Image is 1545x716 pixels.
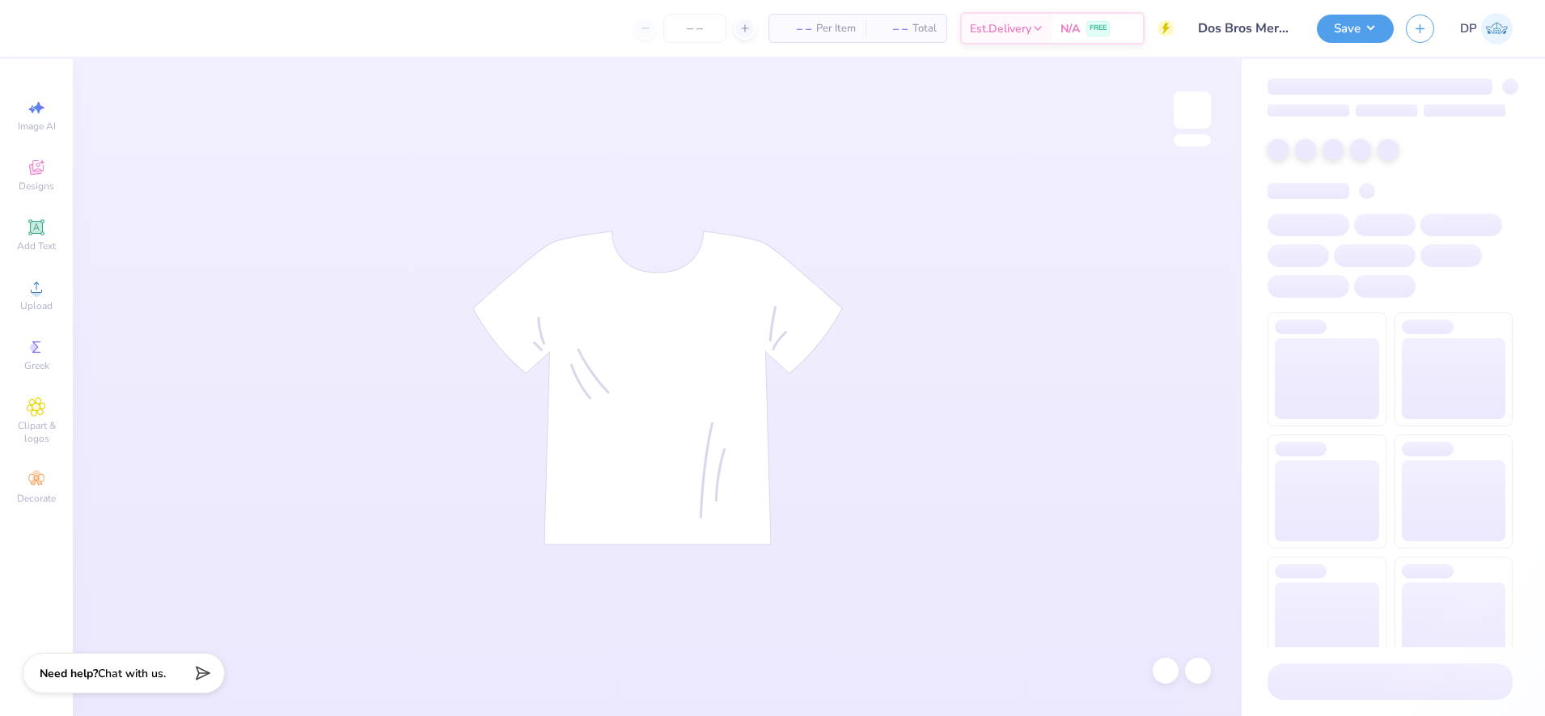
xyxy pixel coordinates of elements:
span: – – [875,20,908,37]
button: Save [1317,15,1394,43]
span: Total [912,20,937,37]
img: tee-skeleton.svg [472,231,843,545]
strong: Need help? [40,666,98,681]
span: Add Text [17,239,56,252]
input: – – [663,14,726,43]
span: Clipart & logos [8,419,65,445]
span: Designs [19,180,54,193]
span: Image AI [18,120,56,133]
span: Est. Delivery [970,20,1031,37]
input: Untitled Design [1186,12,1305,44]
span: Greek [24,359,49,372]
span: Per Item [816,20,856,37]
span: N/A [1060,20,1080,37]
a: DP [1460,13,1513,44]
span: DP [1460,19,1477,38]
span: Chat with us. [98,666,166,681]
span: Decorate [17,492,56,505]
img: Darlene Padilla [1481,13,1513,44]
span: – – [779,20,811,37]
span: Upload [20,299,53,312]
span: FREE [1090,23,1107,34]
